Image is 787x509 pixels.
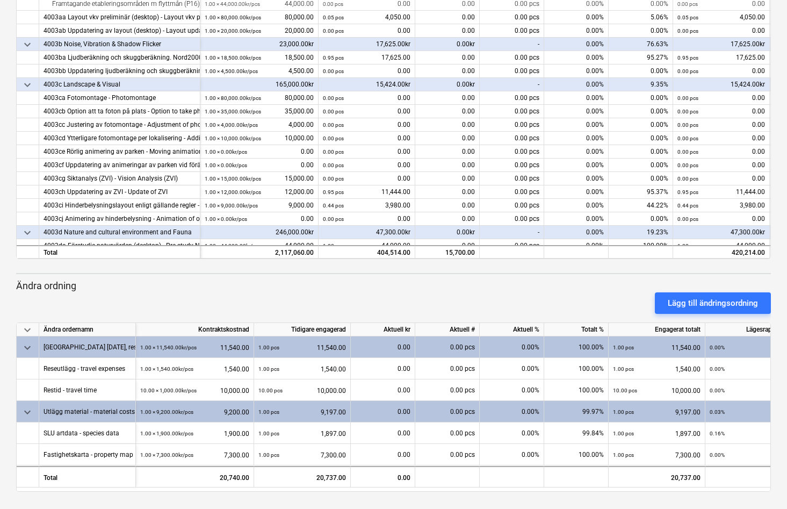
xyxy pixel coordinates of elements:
div: 17,625.00 [677,51,765,64]
div: 9,000.00 [205,199,314,212]
div: 17,625.00 [323,51,410,64]
div: 0.00 [415,64,480,78]
small: 0.00 pcs [677,135,698,141]
small: 1.00 × 44,000.00kr / pcs [205,243,261,249]
div: 0.00 [415,145,480,159]
div: 44,000.00 [323,239,410,253]
span: keyboard_arrow_down [21,406,34,419]
div: 4003cj Animering av hinderbelysning - Animation of obstacle lighting [44,212,196,226]
div: 0.00kr [415,38,480,51]
small: 0.44 pcs [323,203,344,209]
div: 4,000.00 [205,118,314,132]
div: 10,000.00 [140,379,249,402]
div: 0.00% [544,226,609,239]
small: 0.00% [710,366,725,372]
div: 0.00% [544,91,609,105]
div: 0.00 pcs [480,145,544,159]
div: 0.00 [415,212,480,226]
div: - [480,38,544,51]
div: 11,540.00 [258,336,346,359]
div: 0.00 [355,358,410,379]
div: 0.00 pcs [480,239,544,253]
div: Utlägg material - material costs [44,401,135,422]
div: Aktuell kr [351,323,415,336]
small: 0.00 pcs [323,1,343,7]
small: 0.03% [710,409,725,415]
div: 1,540.00 [258,358,346,380]
div: 0.00 pcs [480,91,544,105]
div: 4003ci Hinderbelysningslayout enligt gällande regler - Obstacle lighting layout according to curr... [44,199,196,212]
small: 1.00 × 1,900.00kr / pcs [140,431,193,436]
small: 0.00 pcs [323,28,344,34]
div: 0.00 [415,199,480,212]
small: 0.00 pcs [323,135,344,141]
div: 18,500.00 [205,51,314,64]
div: 0.00 [205,159,314,172]
div: 165,000.00kr [200,78,319,91]
div: 0.00 [323,24,410,38]
div: 11,540.00 [140,336,249,359]
div: 0.00% [544,145,609,159]
div: Engagerat totalt [609,323,705,336]
div: 7,300.00 [258,444,346,466]
div: 9,200.00 [140,401,249,423]
div: 20,737.00 [254,466,351,488]
div: 0.00 [323,132,410,145]
div: Restid - travel time [44,379,97,400]
div: 0.00 [415,118,480,132]
div: 0.00% [544,105,609,118]
small: 0.00 pcs [323,68,344,74]
div: SLU artdata - species data [44,422,119,443]
div: 0.00kr [415,226,480,239]
small: 1.00 pcs [258,345,279,350]
div: Ändra ordernamn [39,323,136,336]
div: 23,000.00kr [200,38,319,51]
div: 0.00 [677,105,765,118]
div: 1,897.00 [258,422,346,445]
div: 0.00 [415,239,480,253]
div: 0.00% [544,199,609,212]
div: 4003da Förstudie naturvärden (desktop) - Pre-study Natural values (desktop) [44,239,196,253]
p: Ändra ordning [16,279,771,292]
div: 4003cd Ytterligare fotomontage per lokalisering - Additional photo montages per location [44,132,196,145]
small: 1.00 × 0.00kr / pcs [205,162,247,168]
div: 0.00 pcs [480,11,544,24]
div: 0.00% [609,159,673,172]
div: 0.00 [415,11,480,24]
div: 3,980.00 [677,199,765,212]
div: 10,000.00 [613,379,701,402]
small: 1.00 × 11,540.00kr / pcs [140,345,197,350]
div: 420,214.00 [673,245,770,259]
div: 0.00 [415,132,480,145]
div: 4003ce Rörlig animering av parken - Moving animation of the park [44,145,196,159]
small: 0.05 pcs [323,15,344,20]
div: 0.00 pcs [480,132,544,145]
div: 44.22% [609,199,673,212]
div: 0.00% [544,118,609,132]
small: 1.00 × 80,000.00kr / pcs [205,15,261,20]
div: 100.00% [544,444,609,465]
div: 0.00% [544,212,609,226]
div: 11,540.00 [613,336,701,359]
div: 0.00% [609,212,673,226]
div: 0.00 [323,145,410,159]
small: 0.00 pcs [677,149,698,155]
div: 0.00 [677,64,765,78]
div: 15,700.00 [415,245,480,259]
div: 4003ca Fotomontage - Photomontage [44,91,196,105]
div: 15,000.00 [205,172,314,185]
div: 35,000.00 [205,105,314,118]
small: 0.00% [710,388,725,393]
div: 0.00% [480,444,544,465]
div: Aktuell % [480,323,544,336]
div: 4003cc Justering av fotomontage - Adjustment of photomontage [44,118,196,132]
div: 47,300.00kr [319,226,415,239]
div: Lägg till ändringsordning [668,296,758,310]
small: 1.00 × 12,000.00kr / pcs [205,189,261,195]
div: 0.00% [609,105,673,118]
small: 0.00 pcs [677,176,698,182]
div: 0.00 [677,172,765,185]
div: 0.00% [480,401,544,422]
div: 0.00 [323,105,410,118]
div: 0.00 [351,466,415,488]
